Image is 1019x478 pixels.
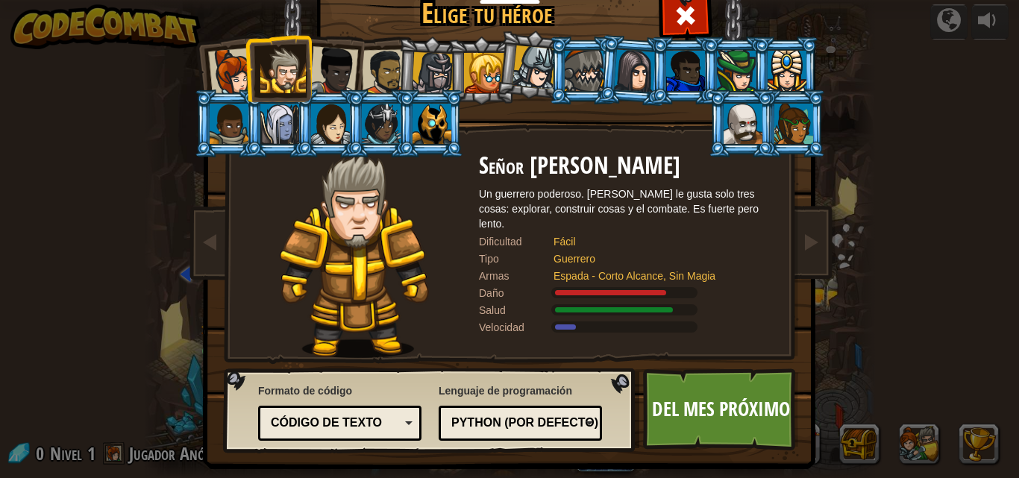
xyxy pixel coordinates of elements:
li: La maga maestra Usara [346,89,413,157]
div: Se mueve a 6 metros por segundo. [479,320,777,335]
li: Illia Forjaescudos [295,89,363,157]
li: Ritic el frío [397,89,464,157]
font: Python (por defecto) [451,416,598,429]
li: Arryn Muro de piedra [194,89,261,157]
li: Señor Tharin Puñotrueno [245,34,312,102]
font: Formato de código [258,385,352,397]
div: Gana 140% de la lista Guerrero salud de la armadura. [479,303,777,318]
li: Okar Patatrueno [708,89,775,157]
font: Armas [479,270,509,282]
li: Zana Corazón de Madera [759,89,826,157]
li: Capitana Anya Weston [191,34,264,107]
font: Tipo [479,253,499,265]
li: Gordon el Firme [650,37,718,104]
li: Omarán Peñalquimia [598,34,669,107]
font: Código de texto [271,416,382,429]
div: Daño [479,286,554,301]
font: Señor [PERSON_NAME] [479,149,680,181]
li: Amara Saetaveloz [395,35,466,107]
font: Espada - Corto Alcance, Sin Magia [554,270,715,282]
font: Un guerrero poderoso. [PERSON_NAME] le gusta solo tres cosas: explorar, construir cosas y el comb... [479,188,759,230]
div: Ofertas 120% de la lista Guerrero daño de arma. [479,286,777,301]
li: Hattori Hanzo [495,28,568,102]
li: Senick Garra de Acero [549,37,616,104]
div: Salud [479,303,554,318]
div: Velocidad [479,320,554,335]
font: Guerrero [554,253,595,265]
font: Fácil [554,236,576,248]
li: Dama Ida Solo Corazón [292,31,366,104]
font: Lenguaje de programación [439,385,572,397]
li: Alejandro el Duelista [345,36,414,105]
img: knight-pose.png [280,153,430,358]
li: Criptor Nalfar [245,89,312,157]
li: Pender Hechizo de Perdición [752,37,819,104]
li: Naria de la hoja [701,37,768,104]
img: language-selector-background.png [223,368,639,453]
font: Dificultad [479,236,522,248]
font: Del mes próximo [652,395,790,422]
li: Señorita Hushbaum [448,37,515,104]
